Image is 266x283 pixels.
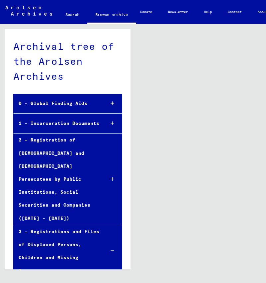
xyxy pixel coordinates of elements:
a: Newsletter [160,4,196,20]
a: Donate [132,4,160,20]
a: Help [196,4,220,20]
img: Arolsen_neg.svg [5,6,52,16]
div: 1 - Incarceration Documents [14,117,100,130]
div: Archival tree of the Arolsen Archives [13,39,122,84]
a: Browse archive [87,7,136,24]
a: Search [57,7,87,23]
div: 2 - Registration of [DEMOGRAPHIC_DATA] and [DEMOGRAPHIC_DATA] Persecutees by Public Institutions,... [14,134,100,225]
div: 3 - Registrations and Files of Displaced Persons, Children and Missing Persons [14,225,100,277]
a: Contact [220,4,250,20]
div: 0 - Global Finding Aids [14,97,100,110]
